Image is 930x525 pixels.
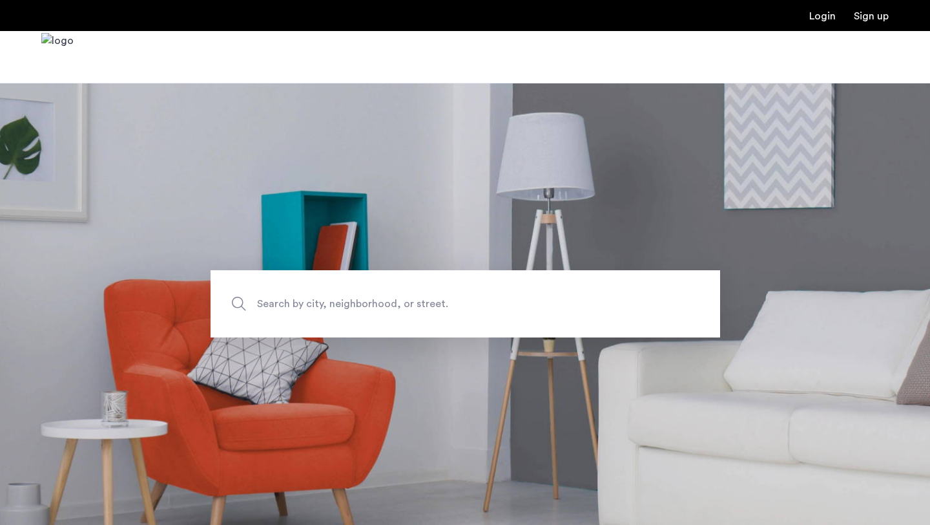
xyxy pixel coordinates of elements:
span: Search by city, neighborhood, or street. [257,295,614,313]
input: Apartment Search [211,270,720,337]
img: logo [41,33,74,81]
a: Login [809,11,836,21]
a: Registration [854,11,889,21]
a: Cazamio Logo [41,33,74,81]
